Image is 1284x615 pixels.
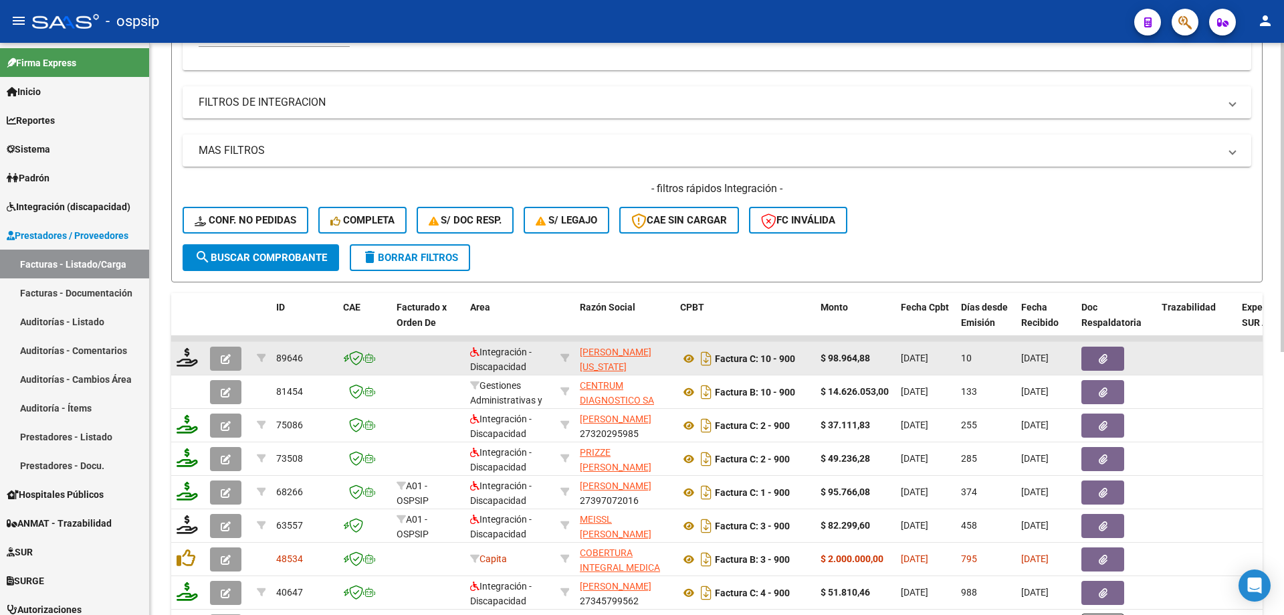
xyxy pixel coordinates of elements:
span: [PERSON_NAME] [US_STATE] [580,347,651,373]
span: Hospitales Públicos [7,487,104,502]
datatable-header-cell: ID [271,293,338,352]
mat-panel-title: FILTROS DE INTEGRACION [199,95,1219,110]
mat-expansion-panel-header: MAS FILTROS [183,135,1251,167]
strong: Factura C: 3 - 900 [715,521,790,531]
span: S/ legajo [536,214,597,226]
span: 374 [961,487,977,497]
span: Completa [330,214,395,226]
span: Conf. no pedidas [195,214,296,226]
span: [PERSON_NAME] [580,581,651,592]
span: Integración (discapacidad) [7,199,130,214]
span: CAE SIN CARGAR [631,214,727,226]
div: 27397072016 [580,478,669,507]
span: [DATE] [901,386,928,397]
span: Trazabilidad [1162,302,1216,313]
strong: $ 2.000.000,00 [821,553,883,564]
span: 48534 [276,553,303,564]
span: 458 [961,520,977,531]
strong: Factura C: 2 - 900 [715,420,790,431]
span: Integración - Discapacidad [470,447,532,473]
button: CAE SIN CARGAR [619,207,739,234]
mat-icon: menu [11,13,27,29]
button: S/ Doc Resp. [417,207,514,234]
span: Borrar Filtros [362,252,458,264]
strong: $ 51.810,46 [821,587,870,598]
datatable-header-cell: Area [465,293,555,352]
span: [DATE] [901,487,928,497]
span: [DATE] [901,587,928,598]
span: 81454 [276,386,303,397]
span: Integración - Discapacidad [470,347,532,373]
span: Firma Express [7,56,76,70]
strong: $ 14.626.053,00 [821,386,889,397]
span: MEISSL [PERSON_NAME] [580,514,651,540]
span: [DATE] [901,420,928,430]
div: Open Intercom Messenger [1239,569,1271,602]
strong: Factura C: 10 - 900 [715,353,795,364]
div: 23278516989 [580,445,669,473]
span: Buscar Comprobante [195,252,327,264]
span: Padrón [7,171,49,185]
span: Integración - Discapacidad [470,414,532,440]
span: Doc Respaldatoria [1081,302,1142,328]
button: Buscar Comprobante [183,244,339,271]
span: 795 [961,553,977,564]
strong: Factura B: 10 - 900 [715,387,795,398]
i: Descargar documento [698,415,715,436]
i: Descargar documento [698,482,715,503]
h4: - filtros rápidos Integración - [183,181,1251,196]
span: FC Inválida [761,214,835,226]
span: 988 [961,587,977,598]
datatable-header-cell: Fecha Recibido [1016,293,1076,352]
span: Integración - Discapacidad [470,480,532,507]
span: [DATE] [1021,553,1049,564]
span: 40647 [276,587,303,598]
span: 73508 [276,453,303,464]
mat-icon: search [195,249,211,265]
div: 27278322047 [580,345,669,373]
datatable-header-cell: Fecha Cpbt [895,293,956,352]
strong: Factura C: 4 - 900 [715,588,790,598]
span: Capita [470,553,507,564]
span: 10 [961,353,972,363]
strong: Factura C: 1 - 900 [715,487,790,498]
datatable-header-cell: Días desde Emisión [956,293,1016,352]
i: Descargar documento [698,549,715,570]
strong: $ 98.964,88 [821,353,870,363]
span: ID [276,302,285,313]
span: 133 [961,386,977,397]
span: 255 [961,420,977,430]
span: [DATE] [1021,420,1049,430]
div: 30708754257 [580,545,669,574]
span: 89646 [276,353,303,363]
span: Fecha Recibido [1021,302,1059,328]
div: 27345799562 [580,579,669,607]
button: S/ legajo [524,207,609,234]
span: A01 - OSPSIP [397,514,429,540]
div: 30710557779 [580,378,669,406]
div: 27349172866 [580,512,669,540]
span: CPBT [680,302,704,313]
i: Descargar documento [698,381,715,403]
i: Descargar documento [698,515,715,537]
strong: $ 49.236,28 [821,453,870,464]
span: Reportes [7,113,55,128]
span: A01 - OSPSIP [397,480,429,507]
span: CAE [343,302,360,313]
datatable-header-cell: Razón Social [574,293,675,352]
button: Borrar Filtros [350,244,470,271]
span: [DATE] [1021,587,1049,598]
span: [DATE] [901,520,928,531]
span: Razón Social [580,302,635,313]
span: [DATE] [901,353,928,363]
strong: $ 82.299,60 [821,520,870,531]
span: Gestiones Administrativas y Otros [470,380,542,422]
span: Facturado x Orden De [397,302,447,328]
datatable-header-cell: CAE [338,293,391,352]
datatable-header-cell: Trazabilidad [1156,293,1237,352]
span: 75086 [276,420,303,430]
span: 68266 [276,487,303,497]
datatable-header-cell: Facturado x Orden De [391,293,465,352]
span: [DATE] [1021,453,1049,464]
span: Sistema [7,142,50,157]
